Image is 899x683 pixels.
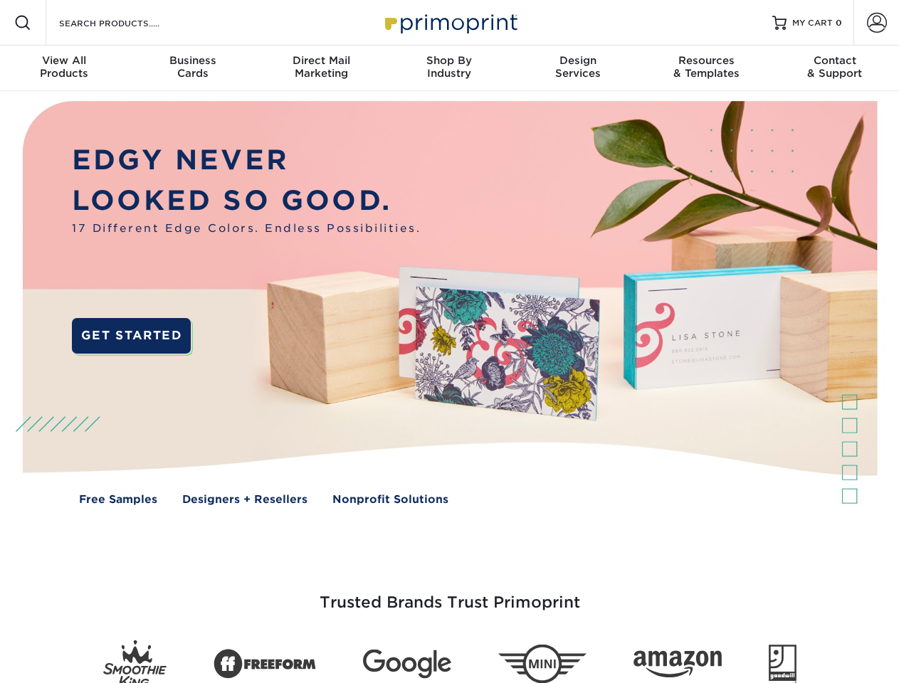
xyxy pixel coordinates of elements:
img: Google [363,650,451,679]
span: Contact [771,54,899,67]
a: Contact& Support [771,46,899,91]
a: Direct MailMarketing [257,46,385,91]
a: GET STARTED [72,318,191,354]
span: Design [514,54,642,67]
p: LOOKED SO GOOD. [72,181,421,221]
a: BusinessCards [128,46,256,91]
div: Marketing [257,54,385,80]
span: 0 [836,18,842,28]
span: 17 Different Edge Colors. Endless Possibilities. [72,221,421,237]
span: Direct Mail [257,54,385,67]
img: Amazon [633,651,722,678]
img: Goodwill [769,645,797,683]
div: Cards [128,54,256,80]
div: Services [514,54,642,80]
span: Shop By [385,54,513,67]
a: Resources& Templates [642,46,770,91]
a: DesignServices [514,46,642,91]
a: Free Samples [79,492,157,508]
a: Shop ByIndustry [385,46,513,91]
span: MY CART [792,17,833,29]
h3: Trusted Brands Trust Primoprint [33,559,866,629]
a: Designers + Resellers [182,492,307,508]
p: EDGY NEVER [72,140,421,181]
span: Business [128,54,256,67]
div: Industry [385,54,513,80]
a: Nonprofit Solutions [332,492,448,508]
img: Primoprint [379,7,521,38]
div: & Templates [642,54,770,80]
span: Resources [642,54,770,67]
div: & Support [771,54,899,80]
input: SEARCH PRODUCTS..... [58,14,196,31]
